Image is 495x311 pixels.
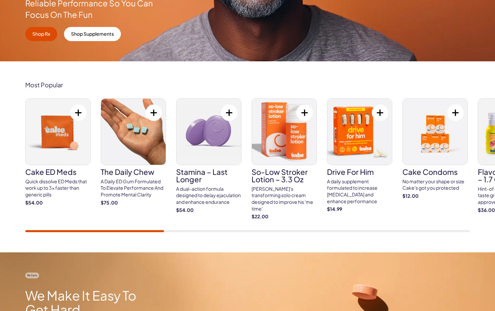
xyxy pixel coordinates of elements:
div: Quick dissolve ED Meds that work up to 3x faster than generic pills [25,178,91,198]
strong: $54.00 [176,207,241,214]
a: Shop Rx [25,27,57,41]
img: Cake Condoms [403,99,467,165]
h3: drive for him [327,168,392,176]
a: Stamina – Last Longer Stamina – Last Longer A dual-action formula designed to delay ejaculation a... [176,98,241,213]
div: A dual-action formula designed to delay ejaculation and enhance endurance [176,186,241,206]
span: Rx Care [25,273,39,278]
h3: Cake ED Meds [25,168,91,176]
img: drive for him [327,99,392,165]
strong: $14.99 [327,206,392,213]
div: A daily supplement formulated to increase [MEDICAL_DATA] and enhance performance [327,178,392,205]
strong: $75.00 [101,199,166,206]
div: [PERSON_NAME]'s transforming solo cream designed to improve his 'me time' [252,186,317,212]
div: A Daily ED Gum Formulated To Elevate Performance And Promote Mental Clarity [101,178,166,198]
h3: Stamina – Last Longer [176,168,241,183]
a: Cake Condoms Cake Condoms No matter your shape or size Cake's got you protected $12.00 [402,98,468,199]
h3: The Daily Chew [101,168,166,176]
strong: $22.00 [252,213,317,220]
h3: So-Low Stroker Lotion – 3.3 oz [252,168,317,183]
h3: Cake Condoms [402,168,468,176]
strong: $54.00 [25,199,91,206]
a: Cake ED Meds Cake ED Meds Quick dissolve ED Meds that work up to 3x faster than generic pills $54.00 [25,98,91,206]
img: So-Low Stroker Lotion – 3.3 oz [252,99,317,165]
img: The Daily Chew [101,99,166,165]
a: The Daily Chew The Daily Chew A Daily ED Gum Formulated To Elevate Performance And Promote Mental... [101,98,166,206]
a: drive for him drive for him A daily supplement formulated to increase [MEDICAL_DATA] and enhance ... [327,98,392,213]
strong: $12.00 [402,193,468,199]
img: Stamina – Last Longer [176,99,241,165]
div: No matter your shape or size Cake's got you protected [402,178,468,191]
img: Cake ED Meds [26,99,90,165]
a: Shop Supplements [64,27,121,41]
a: So-Low Stroker Lotion – 3.3 oz So-Low Stroker Lotion – 3.3 oz [PERSON_NAME]'s transforming solo c... [252,98,317,220]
